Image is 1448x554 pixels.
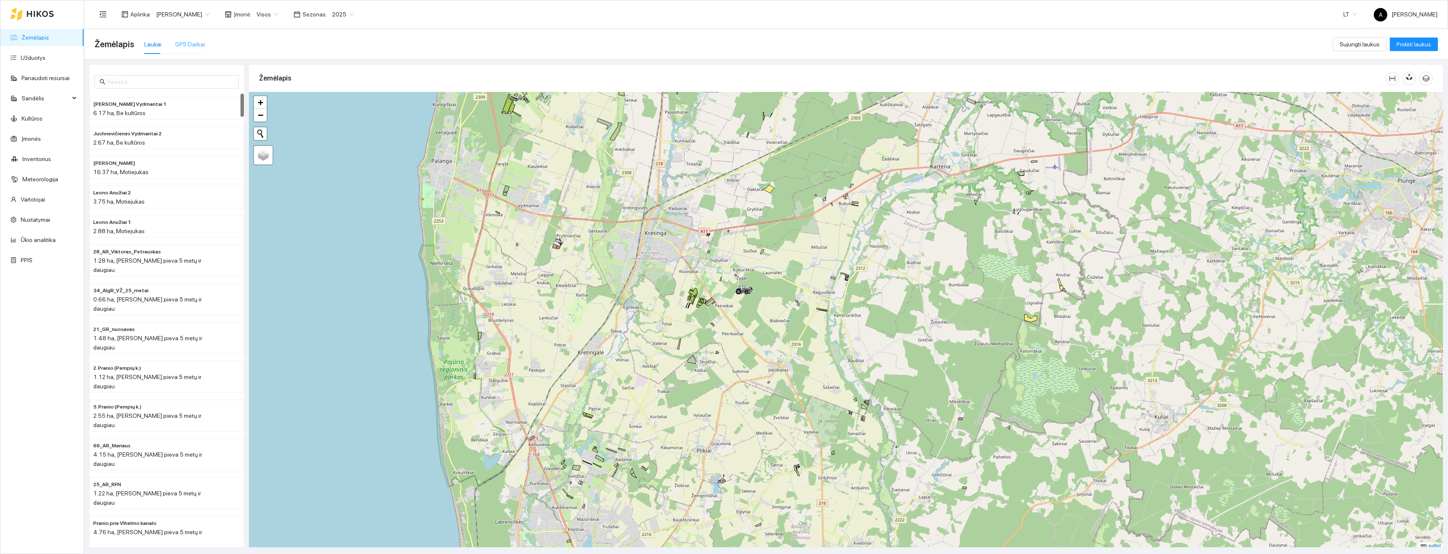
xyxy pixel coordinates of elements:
span: + [258,97,263,108]
a: Sujungti laukus [1333,41,1386,48]
a: Žemėlapis [22,34,49,41]
div: Laukai [144,40,162,49]
a: Įmonės [22,135,41,142]
a: Vartotojai [21,196,45,203]
span: 6.17 ha, Be kultūros [93,110,146,116]
span: LT [1343,8,1357,21]
span: 21_GR_nuosavas [93,325,135,333]
div: GPS Darbai [175,40,205,49]
a: PPIS [21,257,32,264]
span: 34_AlgR_VŽ_25_metai [93,287,149,295]
span: 1.12 ha, [PERSON_NAME] pieva 5 metų ir daugiau [93,374,201,390]
span: 1.28 ha, [PERSON_NAME] pieva 5 metų ir daugiau [93,257,201,273]
a: Meteorologija [22,176,58,183]
button: menu-fold [95,6,111,23]
span: Sujungti laukus [1340,40,1380,49]
span: calendar [294,11,300,18]
span: 2.67 ha, Be kultūros [93,139,145,146]
span: Andrius Rimgaila [156,8,210,21]
span: 2025 [332,8,354,21]
span: 2. Pranio (Pempių k.) [93,364,141,372]
input: Paieška [107,77,234,86]
a: Zoom out [254,109,267,121]
span: 16.37 ha, Motiejukas [93,169,149,175]
span: Leono Lūgnaliai [93,159,135,167]
span: menu-fold [99,11,107,18]
a: Užduotys [21,54,46,61]
a: Nustatymai [21,216,50,223]
span: 1.22 ha, [PERSON_NAME] pieva 5 metų ir daugiau [93,490,201,506]
span: 0.66 ha, [PERSON_NAME] pieva 5 metų ir daugiau [93,296,202,312]
span: 1.48 ha, [PERSON_NAME] pieva 5 metų ir daugiau [93,335,202,351]
span: Įmonė : [234,10,251,19]
span: 5. Pranio (Pempių k.) [93,403,141,411]
span: layout [122,11,128,18]
a: Inventorius [22,156,51,162]
span: Sandėlis [22,90,70,107]
span: Sezonas : [303,10,327,19]
span: Leono Anužiai 1 [93,218,131,226]
span: Visos [257,8,278,21]
a: Pridėti laukus [1390,41,1438,48]
span: shop [225,11,232,18]
span: 3.75 ha, Motiejukas [93,198,145,205]
span: 28_AR_Viktoras_Petrauskas [93,248,161,256]
button: column-width [1386,72,1399,85]
span: A [1379,8,1383,22]
span: 25_AR_RFN [93,481,121,489]
span: − [258,110,263,120]
span: Juchnevičienės Vydmantai 2 [93,130,162,138]
button: Pridėti laukus [1390,38,1438,51]
span: [PERSON_NAME] [1374,11,1437,18]
a: Kultūros [22,115,43,122]
a: Leaflet [1421,543,1441,549]
span: 2.88 ha, Motiejukas [93,228,145,234]
span: Pridėti laukus [1397,40,1431,49]
span: column-width [1386,75,1399,82]
span: Aplinka : [130,10,151,19]
span: Juchnevičienės Vydmantai 1 [93,100,167,108]
a: Zoom in [254,96,267,109]
span: 4.15 ha, [PERSON_NAME] pieva 5 metų ir daugiau [93,451,202,467]
span: 66_AR_Mariaus [93,442,130,450]
a: Layers [254,146,273,164]
button: Initiate a new search [254,127,267,140]
span: 2.55 ha, [PERSON_NAME] pieva 5 metų ir daugiau [93,412,201,428]
span: Žemėlapis [95,38,134,51]
a: Ūkio analitika [21,237,56,243]
span: Pranio prie Vlhelmo kanalo [93,519,157,527]
div: Žemėlapis [259,66,1386,90]
a: Panaudoti resursai [22,75,70,81]
span: 4.76 ha, [PERSON_NAME] pieva 5 metų ir daugiau [93,529,202,545]
span: Leono Anužiai 2 [93,189,131,197]
span: search [100,79,105,85]
button: Sujungti laukus [1333,38,1386,51]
